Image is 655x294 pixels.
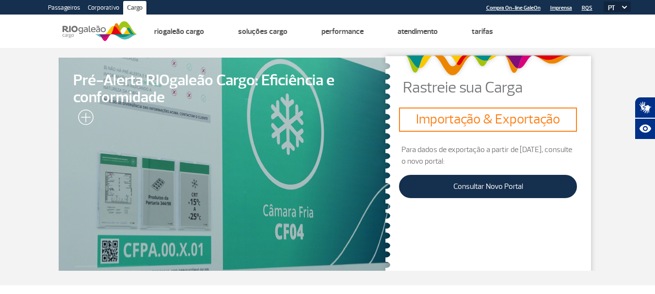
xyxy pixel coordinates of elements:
a: Imprensa [550,5,572,11]
h3: Importação & Exportação [403,111,573,128]
a: Cargo [123,1,146,16]
a: Atendimento [398,27,438,36]
span: Pré-Alerta RIOgaleão Cargo: Eficiência e conformidade [73,72,376,106]
a: Riogaleão Cargo [154,27,204,36]
p: Para dados de exportação a partir de [DATE], consulte o novo portal: [399,144,577,167]
a: Consultar Novo Portal [399,175,577,198]
a: Tarifas [472,27,493,36]
button: Abrir recursos assistivos. [635,118,655,139]
div: Plugin de acessibilidade da Hand Talk. [635,97,655,139]
button: Abrir tradutor de língua de sinais. [635,97,655,118]
p: Rastreie sua Carga [403,80,597,95]
a: Pré-Alerta RIOgaleão Cargo: Eficiência e conformidade [59,58,390,271]
a: RQS [582,5,592,11]
img: leia-mais [73,109,94,129]
a: Compra On-line GaleOn [486,5,541,11]
a: Performance [321,27,364,36]
a: Soluções Cargo [238,27,288,36]
a: Corporativo [84,1,123,16]
img: grafismo [402,50,574,80]
a: Passageiros [44,1,84,16]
